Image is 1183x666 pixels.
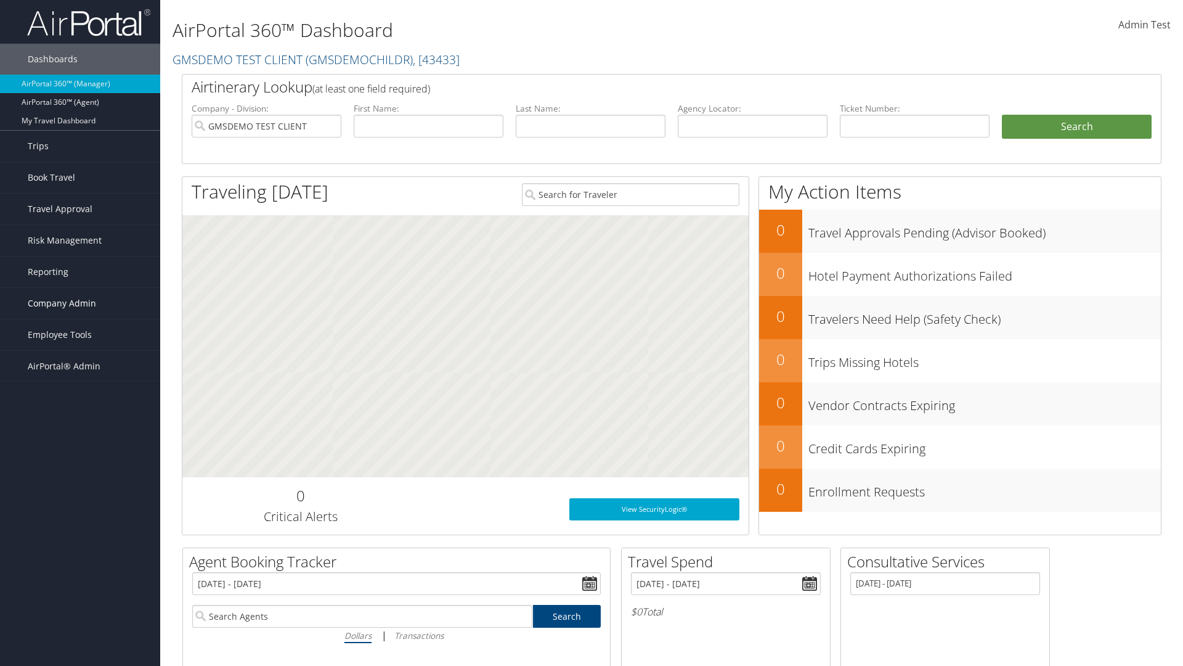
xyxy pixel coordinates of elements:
[759,263,802,284] h2: 0
[759,349,802,370] h2: 0
[759,210,1161,253] a: 0Travel Approvals Pending (Advisor Booked)
[1002,115,1152,139] button: Search
[759,339,1161,382] a: 0Trips Missing Hotels
[413,51,460,68] span: , [ 43433 ]
[28,319,92,350] span: Employee Tools
[759,435,802,456] h2: 0
[840,102,990,115] label: Ticket Number:
[28,351,100,382] span: AirPortal® Admin
[808,305,1161,328] h3: Travelers Need Help (Safety Check)
[759,479,802,499] h2: 0
[759,469,1161,512] a: 0Enrollment Requests
[28,131,49,162] span: Trips
[306,51,413,68] span: ( GMSDEMOCHILDR )
[28,44,78,75] span: Dashboards
[28,162,75,193] span: Book Travel
[192,76,1070,97] h2: Airtinerary Lookup
[759,382,1161,425] a: 0Vendor Contracts Expiring
[808,391,1161,414] h3: Vendor Contracts Expiring
[192,605,532,628] input: Search Agents
[1118,18,1171,31] span: Admin Test
[759,306,802,327] h2: 0
[759,220,802,240] h2: 0
[569,498,739,520] a: View SecurityLogic®
[28,288,96,319] span: Company Admin
[522,183,739,206] input: Search for Traveler
[516,102,665,115] label: Last Name:
[312,82,430,96] span: (at least one field required)
[808,218,1161,242] h3: Travel Approvals Pending (Advisor Booked)
[27,8,150,37] img: airportal-logo.png
[533,605,601,628] a: Search
[631,605,821,619] h6: Total
[808,261,1161,285] h3: Hotel Payment Authorizations Failed
[192,628,601,643] div: |
[759,179,1161,205] h1: My Action Items
[759,425,1161,469] a: 0Credit Cards Expiring
[173,51,460,68] a: GMSDEMO TEST CLIENT
[631,605,642,619] span: $0
[189,551,610,572] h2: Agent Booking Tracker
[192,179,328,205] h1: Traveling [DATE]
[628,551,830,572] h2: Travel Spend
[678,102,827,115] label: Agency Locator:
[354,102,503,115] label: First Name:
[28,225,102,256] span: Risk Management
[192,508,409,525] h3: Critical Alerts
[759,253,1161,296] a: 0Hotel Payment Authorizations Failed
[808,477,1161,501] h3: Enrollment Requests
[28,257,68,287] span: Reporting
[1118,6,1171,44] a: Admin Test
[173,17,838,43] h1: AirPortal 360™ Dashboard
[759,392,802,413] h2: 0
[192,102,341,115] label: Company - Division:
[759,296,1161,339] a: 0Travelers Need Help (Safety Check)
[394,630,444,641] i: Transactions
[344,630,372,641] i: Dollars
[847,551,1049,572] h2: Consultative Services
[808,434,1161,458] h3: Credit Cards Expiring
[28,194,92,224] span: Travel Approval
[808,348,1161,371] h3: Trips Missing Hotels
[192,485,409,506] h2: 0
